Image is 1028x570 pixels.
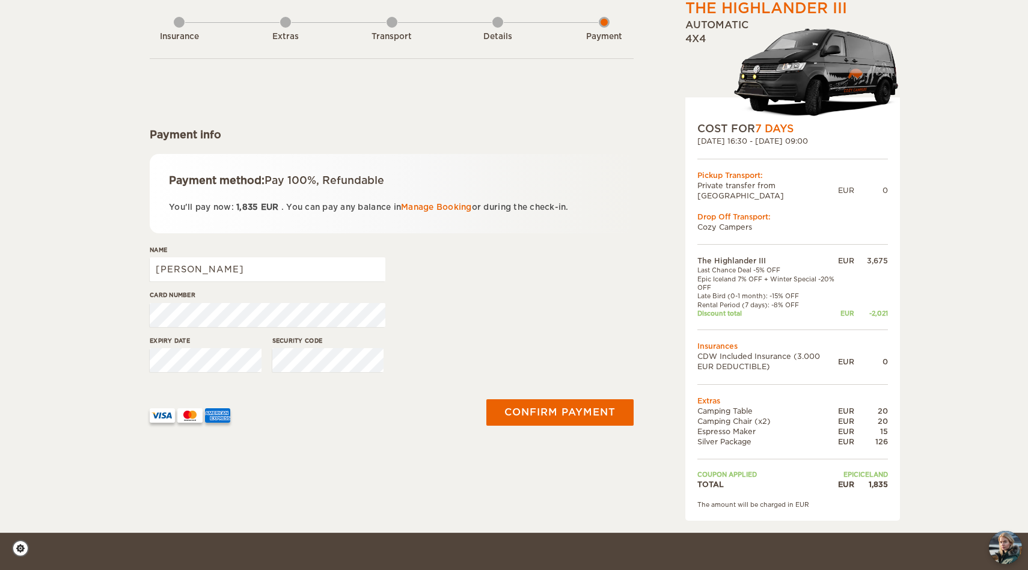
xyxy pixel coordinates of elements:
[838,406,854,416] div: EUR
[697,470,838,479] td: Coupon applied
[838,437,854,447] div: EUR
[838,479,854,489] div: EUR
[755,123,794,135] span: 7 Days
[854,406,888,416] div: 20
[697,222,888,232] td: Cozy Campers
[486,399,634,426] button: Confirm payment
[838,185,854,195] div: EUR
[854,426,888,437] div: 15
[272,336,384,345] label: Security code
[854,256,888,266] div: 3,675
[838,426,854,437] div: EUR
[697,292,838,300] td: Late Bird (0-1 month): -15% OFF
[150,290,385,299] label: Card number
[854,309,888,317] div: -2,021
[697,136,888,146] div: [DATE] 16:30 - [DATE] 09:00
[697,170,888,180] div: Pickup Transport:
[261,203,279,212] span: EUR
[359,31,425,43] div: Transport
[465,31,531,43] div: Details
[697,500,888,509] div: The amount will be charged in EUR
[697,180,838,201] td: Private transfer from [GEOGRAPHIC_DATA]
[177,408,203,423] img: mastercard
[236,203,258,212] span: 1,835
[838,470,888,479] td: EPICICELAND
[697,416,838,426] td: Camping Chair (x2)
[697,351,838,372] td: CDW Included Insurance (3.000 EUR DEDUCTIBLE)
[838,416,854,426] div: EUR
[150,408,175,423] img: VISA
[697,266,838,274] td: Last Chance Deal -5% OFF
[854,479,888,489] div: 1,835
[697,301,838,309] td: Rental Period (7 days): -8% OFF
[169,200,614,214] p: You'll pay now: . You can pay any balance in or during the check-in.
[838,309,854,317] div: EUR
[697,406,838,416] td: Camping Table
[854,357,888,367] div: 0
[697,479,838,489] td: TOTAL
[571,31,637,43] div: Payment
[697,426,838,437] td: Espresso Maker
[697,275,838,292] td: Epic Iceland 7% OFF + Winter Special -20% OFF
[205,408,230,423] img: AMEX
[169,173,614,188] div: Payment method:
[697,309,838,317] td: Discount total
[150,245,385,254] label: Name
[697,341,888,351] td: Insurances
[989,531,1022,564] img: Freyja at Cozy Campers
[401,203,472,212] a: Manage Booking
[697,256,838,266] td: The Highlander III
[697,396,888,406] td: Extras
[150,127,634,142] div: Payment info
[12,540,37,557] a: Cookie settings
[252,31,319,43] div: Extras
[146,31,212,43] div: Insurance
[854,437,888,447] div: 126
[838,357,854,367] div: EUR
[733,22,900,121] img: stor-langur-4.png
[838,256,854,266] div: EUR
[150,336,262,345] label: Expiry date
[265,174,384,186] span: Pay 100%, Refundable
[989,531,1022,564] button: chat-button
[697,437,838,447] td: Silver Package
[854,416,888,426] div: 20
[697,212,888,222] div: Drop Off Transport:
[697,121,888,136] div: COST FOR
[854,185,888,195] div: 0
[685,19,900,121] div: Automatic 4x4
